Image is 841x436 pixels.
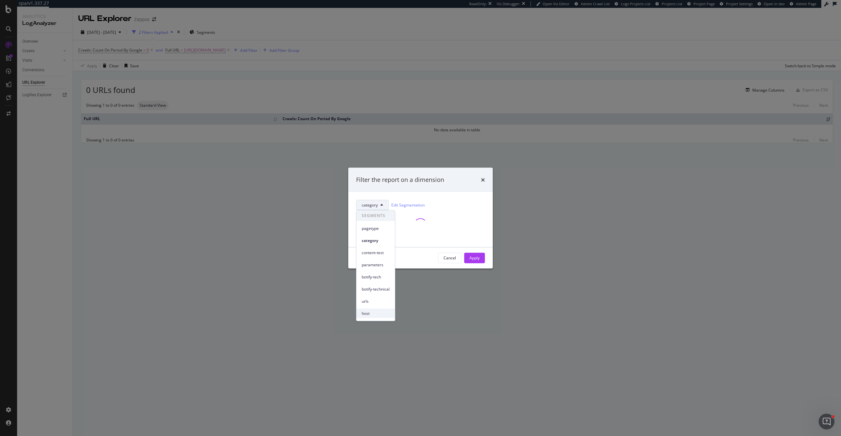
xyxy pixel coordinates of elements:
div: times [481,176,485,184]
span: SEGMENTS [356,210,395,221]
iframe: Intercom live chat [819,414,834,429]
span: content-test [362,250,390,256]
span: botify-tech [362,274,390,280]
button: Cancel [438,252,462,263]
button: Apply [464,252,485,263]
div: Filter the report on a dimension [356,176,444,184]
span: botify-technical [362,286,390,292]
span: urls [362,298,390,304]
a: Edit Segmentation [391,202,425,208]
div: modal [348,168,493,269]
span: pagetype [362,226,390,231]
span: host [362,311,390,316]
button: category [356,200,389,210]
span: category [362,238,390,244]
span: category [362,202,378,208]
div: Cancel [443,255,456,261]
span: parameters [362,262,390,268]
div: Apply [469,255,480,261]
